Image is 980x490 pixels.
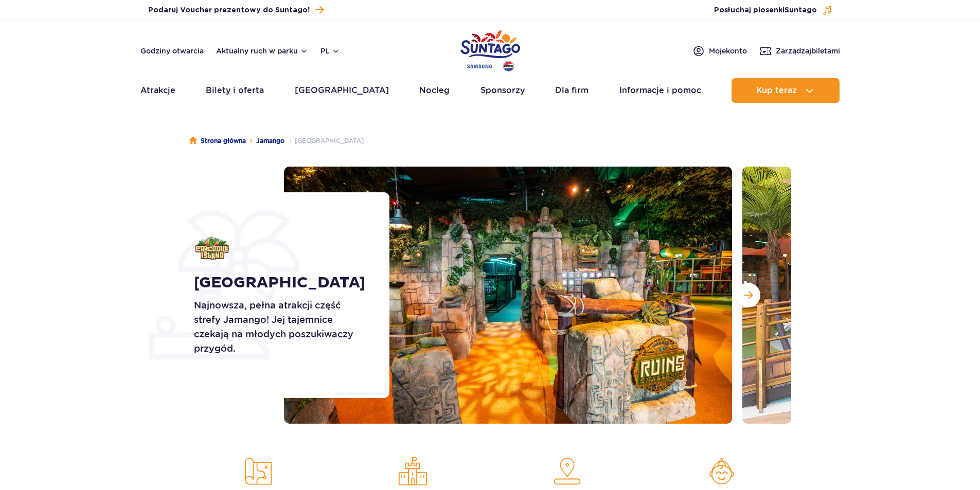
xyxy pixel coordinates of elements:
a: Mojekonto [692,45,747,57]
a: Podaruj Voucher prezentowy do Suntago! [148,3,324,17]
p: Najnowsza, pełna atrakcji część strefy Jamango! Jej tajemnice czekają na młodych poszukiwaczy prz... [194,298,366,356]
button: Posłuchaj piosenkiSuntago [714,5,832,15]
a: Zarządzajbiletami [759,45,840,57]
a: [GEOGRAPHIC_DATA] [295,78,389,103]
a: Nocleg [419,78,450,103]
a: Bilety i oferta [206,78,264,103]
h1: [GEOGRAPHIC_DATA] [194,274,366,292]
a: Jamango [256,136,284,146]
button: pl [320,46,340,56]
a: Sponsorzy [480,78,525,103]
span: Kup teraz [756,86,797,95]
a: Godziny otwarcia [140,46,204,56]
li: [GEOGRAPHIC_DATA] [284,136,364,146]
span: Posłuchaj piosenki [714,5,817,15]
button: Aktualny ruch w parku [216,47,308,55]
a: Atrakcje [140,78,175,103]
a: Informacje i pomoc [619,78,701,103]
span: Podaruj Voucher prezentowy do Suntago! [148,5,310,15]
button: Kup teraz [732,78,840,103]
span: Zarządzaj biletami [776,46,840,56]
a: Park of Poland [460,26,520,73]
span: Suntago [785,7,817,14]
a: Dla firm [555,78,589,103]
span: Moje konto [709,46,747,56]
button: Następny slajd [736,283,760,307]
a: Strona główna [189,136,246,146]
